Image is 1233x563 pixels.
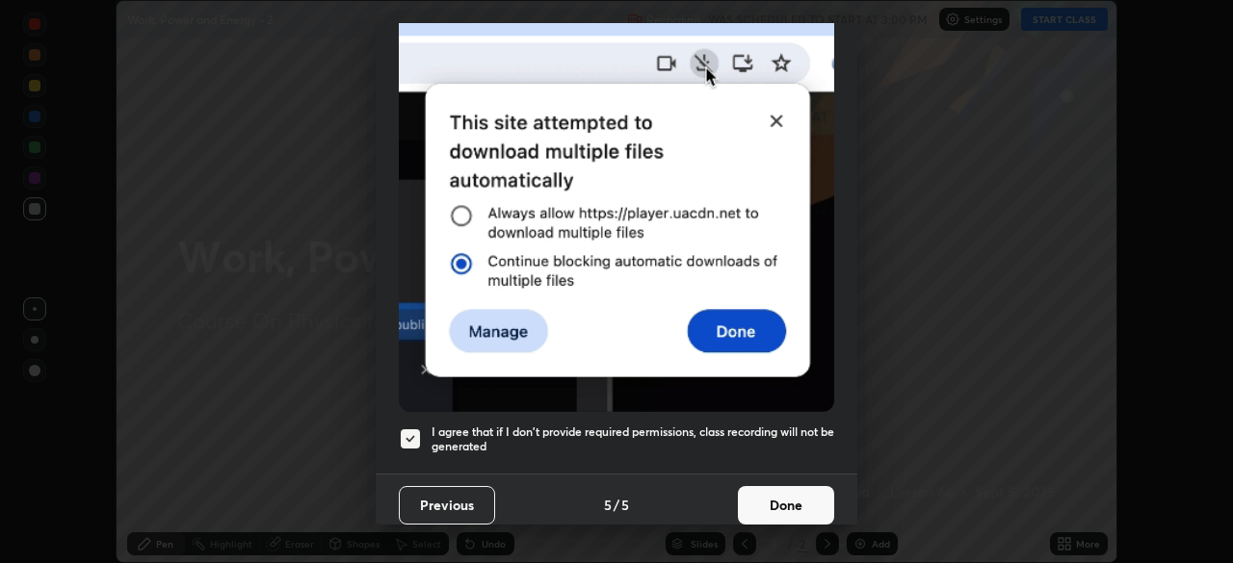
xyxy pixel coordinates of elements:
[621,495,629,515] h4: 5
[432,424,834,454] h5: I agree that if I don't provide required permissions, class recording will not be generated
[399,486,495,525] button: Previous
[604,495,612,515] h4: 5
[738,486,834,525] button: Done
[614,495,619,515] h4: /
